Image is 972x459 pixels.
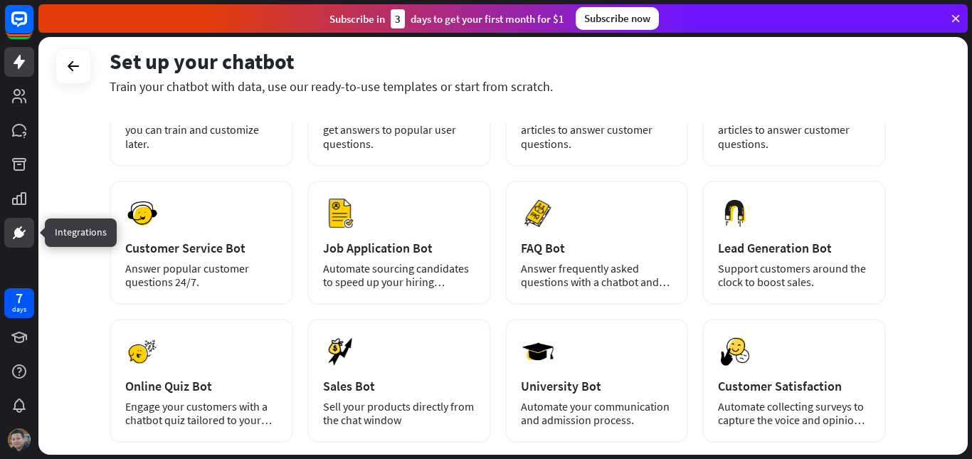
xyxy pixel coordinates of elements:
div: Engage your customers with a chatbot quiz tailored to your needs. [125,400,278,427]
div: FAQ Bot [521,240,673,256]
div: Create a blank chatbot, which you can train and customize later. [125,108,278,151]
div: Job Application Bot [323,240,475,256]
div: Customer Service Bot [125,240,278,256]
div: Train your chatbot with data, use our ready-to-use templates or start from scratch. [110,78,886,95]
div: Online Quiz Bot [125,378,278,394]
div: Automate collecting surveys to capture the voice and opinions of your customers. [718,400,870,427]
div: Sales Bot [323,378,475,394]
div: Sell your products directly from the chat window [323,400,475,427]
div: Scan your Zendesk help center articles to answer customer questions. [521,108,673,151]
div: Lead Generation Bot [718,240,870,256]
div: Automate sourcing candidates to speed up your hiring process. [323,262,475,289]
div: 7 [16,292,23,305]
div: Support customers around the clock to boost sales. [718,262,870,289]
div: Set up your chatbot [110,48,886,75]
div: Automate your communication and admission process. [521,400,673,427]
div: Customer Satisfaction [718,378,870,394]
button: Open LiveChat chat widget [11,6,54,48]
div: Scrap your KnowledgeBase articles to answer customer questions. [718,108,870,151]
div: 3 [391,9,405,28]
div: Subscribe now [576,7,659,30]
div: Subscribe in days to get your first month for $1 [329,9,564,28]
div: days [12,305,26,315]
div: Answer frequently asked questions with a chatbot and save your time. [521,262,673,289]
div: Crawl your website’s content to get answers to popular user questions. [323,108,475,151]
a: 7 days [4,288,34,318]
div: University Bot [521,378,673,394]
div: Answer popular customer questions 24/7. [125,262,278,289]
